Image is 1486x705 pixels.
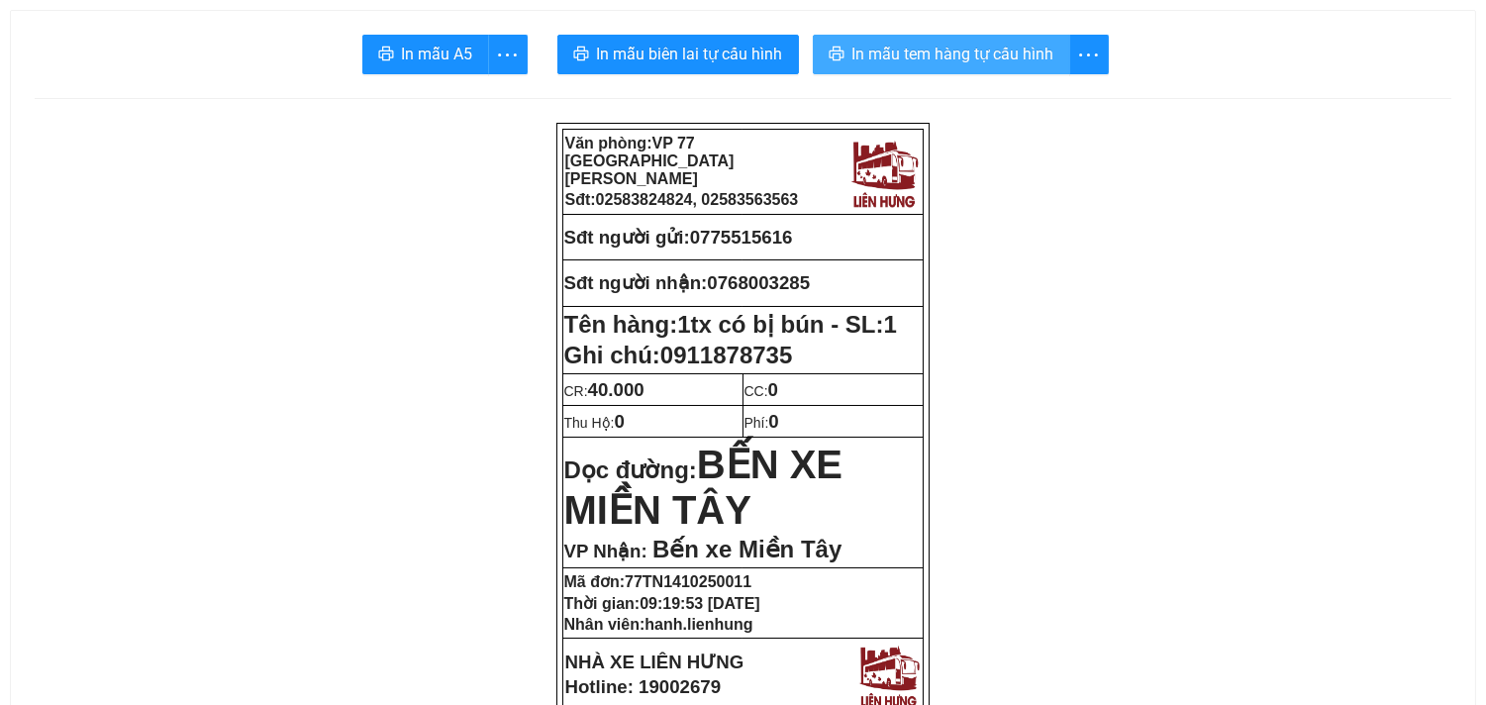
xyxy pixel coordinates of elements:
strong: Hotline: 19002679 [565,676,722,697]
button: more [1069,35,1109,74]
span: 0911878735 [660,342,792,368]
span: In mẫu tem hàng tự cấu hình [852,42,1054,66]
button: printerIn mẫu tem hàng tự cấu hình [813,35,1070,74]
button: more [488,35,528,74]
span: 0 [615,411,625,432]
span: In mẫu biên lai tự cấu hình [597,42,783,66]
strong: Văn phòng: [565,135,735,187]
strong: Phiếu gửi hàng [81,129,216,150]
span: 09:19:53 [DATE] [640,595,760,612]
strong: Sđt người gửi: [564,227,690,248]
span: 1tx có bị bún - SL: [677,311,897,338]
span: CC: [744,383,779,399]
span: 40.000 [588,379,644,400]
span: BẾN XE MIỀN TÂY [564,443,843,532]
strong: Dọc đường: [564,456,843,529]
span: VP Nhận: [564,541,647,561]
img: logo [846,135,922,210]
span: more [489,43,527,67]
strong: VP: 77 [GEOGRAPHIC_DATA][PERSON_NAME][GEOGRAPHIC_DATA] [7,35,204,121]
strong: NHÀ XE LIÊN HƯNG [565,652,744,672]
span: 1 [884,311,897,338]
span: VP 77 [GEOGRAPHIC_DATA][PERSON_NAME] [565,135,735,187]
span: more [1070,43,1108,67]
span: 77TN1410250011 [625,573,751,590]
span: 0 [768,379,778,400]
span: Bến xe Miền Tây [652,536,842,562]
span: printer [378,46,394,64]
span: 02583824824, 02583563563 [596,191,799,208]
strong: Nhân viên: [564,616,753,633]
span: Phí: [744,415,779,431]
span: Ghi chú: [564,342,793,368]
span: In mẫu A5 [402,42,473,66]
span: printer [829,46,844,64]
strong: Sđt người nhận: [564,272,708,293]
strong: Mã đơn: [564,573,752,590]
strong: Thời gian: [564,595,760,612]
button: printerIn mẫu biên lai tự cấu hình [557,35,799,74]
strong: Tên hàng: [564,311,897,338]
strong: Sđt: [565,191,799,208]
span: hanh.lienhung [644,616,752,633]
span: CR: [564,383,644,399]
strong: Nhà xe Liên Hưng [7,10,163,31]
span: Thu Hộ: [564,415,625,431]
span: printer [573,46,589,64]
img: logo [213,25,290,107]
span: 0 [768,411,778,432]
button: printerIn mẫu A5 [362,35,489,74]
span: 0775515616 [690,227,793,248]
span: 0768003285 [707,272,810,293]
